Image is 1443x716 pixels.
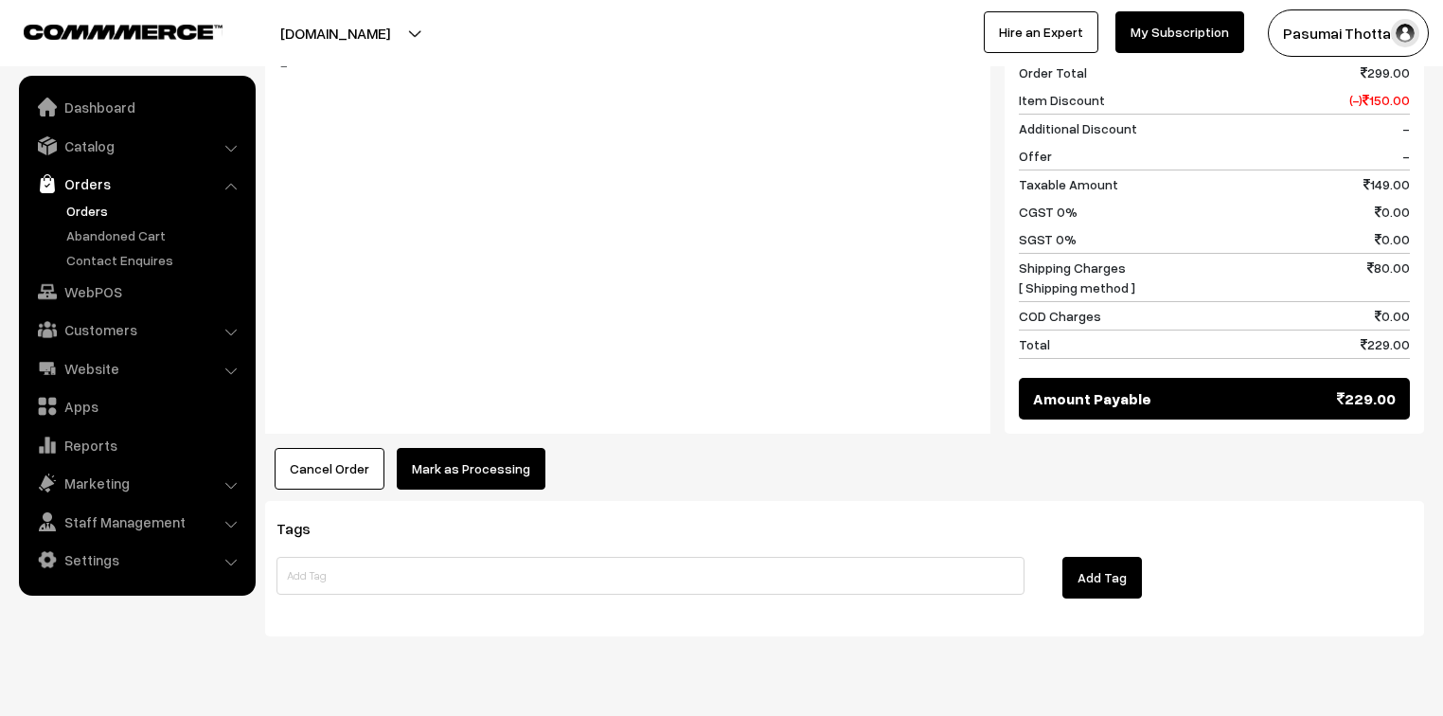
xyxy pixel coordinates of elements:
a: Contact Enquires [62,250,249,270]
a: Catalog [24,129,249,163]
span: 0.00 [1375,306,1410,326]
span: Tags [276,519,333,538]
span: CGST 0% [1019,202,1078,222]
span: SGST 0% [1019,229,1077,249]
a: Hire an Expert [984,11,1098,53]
span: - [1402,118,1410,138]
span: Item Discount [1019,90,1105,110]
span: Amount Payable [1033,387,1151,410]
a: Apps [24,389,249,423]
span: 229.00 [1361,334,1410,354]
img: COMMMERCE [24,25,223,39]
span: Total [1019,334,1050,354]
span: - [1402,146,1410,166]
input: Add Tag [276,557,1024,595]
a: WebPOS [24,275,249,309]
button: Add Tag [1062,557,1142,599]
a: Abandoned Cart [62,225,249,245]
a: Website [24,351,249,385]
span: 149.00 [1363,174,1410,194]
span: 0.00 [1375,229,1410,249]
span: COD Charges [1019,306,1101,326]
a: Orders [24,167,249,201]
a: Staff Management [24,505,249,539]
img: user [1391,19,1419,47]
span: (-) 150.00 [1349,90,1410,110]
span: 229.00 [1337,387,1396,410]
button: [DOMAIN_NAME] [214,9,456,57]
a: Orders [62,201,249,221]
span: 0.00 [1375,202,1410,222]
a: Settings [24,543,249,577]
a: Customers [24,313,249,347]
a: Marketing [24,466,249,500]
a: Reports [24,428,249,462]
span: Order Total [1019,63,1087,82]
span: Taxable Amount [1019,174,1118,194]
span: 80.00 [1367,258,1410,297]
a: COMMMERCE [24,19,189,42]
span: Shipping Charges [ Shipping method ] [1019,258,1135,297]
button: Cancel Order [275,448,384,490]
span: Additional Discount [1019,118,1137,138]
button: Mark as Processing [397,448,545,490]
span: Offer [1019,146,1052,166]
a: Dashboard [24,90,249,124]
span: 299.00 [1361,63,1410,82]
button: Pasumai Thotta… [1268,9,1429,57]
a: My Subscription [1115,11,1244,53]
